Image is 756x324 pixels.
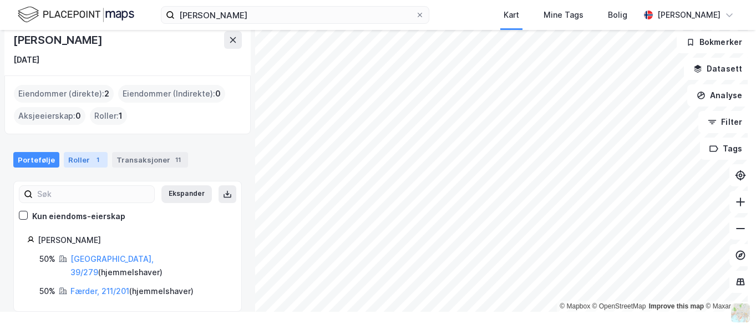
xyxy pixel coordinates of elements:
[104,87,109,100] span: 2
[592,302,646,310] a: OpenStreetMap
[560,302,590,310] a: Mapbox
[32,210,125,223] div: Kun eiendoms-eierskap
[70,285,194,298] div: ( hjemmelshaver )
[13,31,104,49] div: [PERSON_NAME]
[90,107,127,125] div: Roller :
[75,109,81,123] span: 0
[39,252,55,266] div: 50%
[39,285,55,298] div: 50%
[38,234,228,247] div: [PERSON_NAME]
[14,107,85,125] div: Aksjeeierskap :
[608,8,627,22] div: Bolig
[701,271,756,324] div: Kontrollprogram for chat
[172,154,184,165] div: 11
[687,84,752,107] button: Analyse
[64,152,108,168] div: Roller
[698,111,752,133] button: Filter
[215,87,221,100] span: 0
[701,271,756,324] iframe: Chat Widget
[70,286,129,296] a: Færder, 211/201
[161,185,212,203] button: Ekspander
[649,302,704,310] a: Improve this map
[13,152,59,168] div: Portefølje
[700,138,752,160] button: Tags
[118,85,225,103] div: Eiendommer (Indirekte) :
[175,7,415,23] input: Søk på adresse, matrikkel, gårdeiere, leietakere eller personer
[119,109,123,123] span: 1
[677,31,752,53] button: Bokmerker
[112,152,188,168] div: Transaksjoner
[657,8,721,22] div: [PERSON_NAME]
[684,58,752,80] button: Datasett
[33,186,154,202] input: Søk
[18,5,134,24] img: logo.f888ab2527a4732fd821a326f86c7f29.svg
[504,8,519,22] div: Kart
[92,154,103,165] div: 1
[544,8,584,22] div: Mine Tags
[70,252,228,279] div: ( hjemmelshaver )
[70,254,154,277] a: [GEOGRAPHIC_DATA], 39/279
[13,53,39,67] div: [DATE]
[14,85,114,103] div: Eiendommer (direkte) :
